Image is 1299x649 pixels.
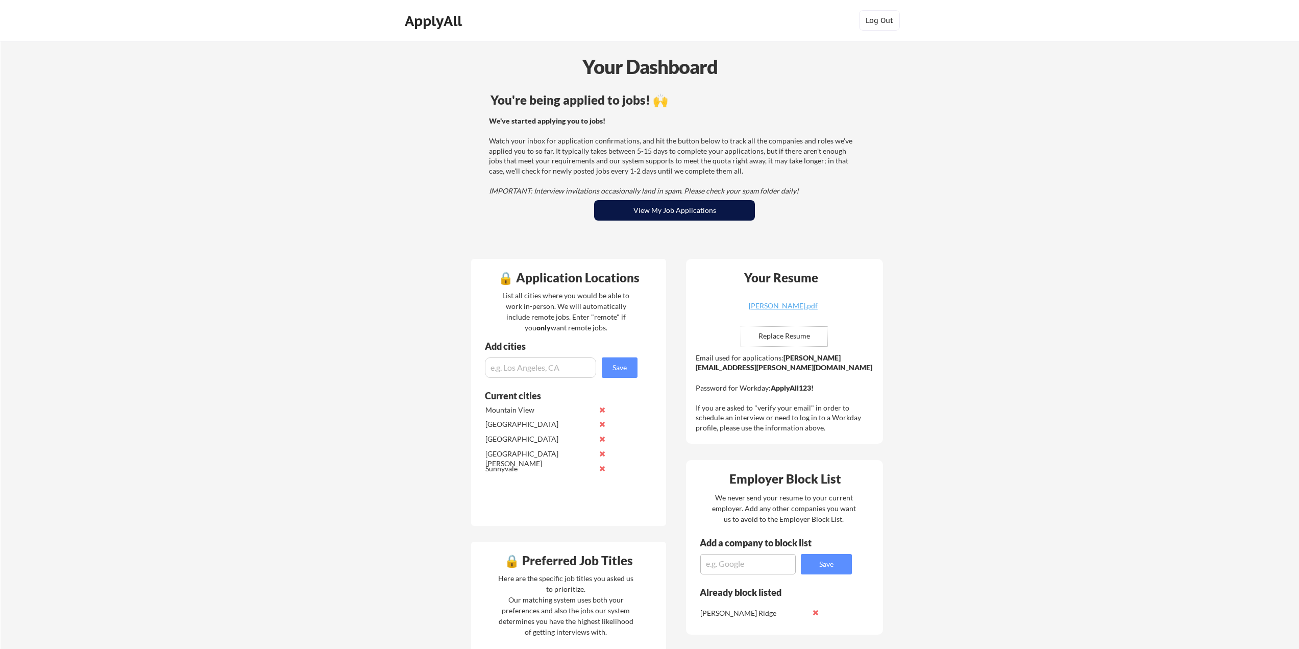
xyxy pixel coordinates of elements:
[489,186,799,195] em: IMPORTANT: Interview invitations occasionally land in spam. Please check your spam folder daily!
[496,290,636,333] div: List all cities where you would be able to work in-person. We will automatically include remote j...
[700,588,838,597] div: Already block listed
[700,538,827,547] div: Add a company to block list
[700,608,808,618] div: [PERSON_NAME] Ridge
[801,554,852,574] button: Save
[859,10,900,31] button: Log Out
[722,302,844,318] a: [PERSON_NAME].pdf
[496,573,636,637] div: Here are the specific job titles you asked us to prioritize. Our matching system uses both your p...
[485,434,593,444] div: [GEOGRAPHIC_DATA]
[1,52,1299,81] div: Your Dashboard
[771,383,814,392] strong: ApplyAll123!
[405,12,465,30] div: ApplyAll
[594,200,755,221] button: View My Job Applications
[491,94,859,106] div: You're being applied to jobs! 🙌
[711,492,856,524] div: We never send your resume to your current employer. Add any other companies you want us to avoid ...
[485,419,593,429] div: [GEOGRAPHIC_DATA]
[536,323,551,332] strong: only
[602,357,638,378] button: Save
[474,555,664,567] div: 🔒 Preferred Job Titles
[489,116,857,196] div: Watch your inbox for application confirmations, and hit the button below to track all the compani...
[485,391,626,400] div: Current cities
[696,353,872,372] strong: [PERSON_NAME][EMAIL_ADDRESS][PERSON_NAME][DOMAIN_NAME]
[485,357,596,378] input: e.g. Los Angeles, CA
[485,464,593,474] div: Sunnyvale
[485,342,640,351] div: Add cities
[474,272,664,284] div: 🔒 Application Locations
[722,302,844,309] div: [PERSON_NAME].pdf
[730,272,831,284] div: Your Resume
[690,473,880,485] div: Employer Block List
[489,116,605,125] strong: We've started applying you to jobs!
[485,405,593,415] div: Mountain View
[485,449,593,469] div: [GEOGRAPHIC_DATA][PERSON_NAME]
[696,353,876,433] div: Email used for applications: Password for Workday: If you are asked to "verify your email" in ord...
